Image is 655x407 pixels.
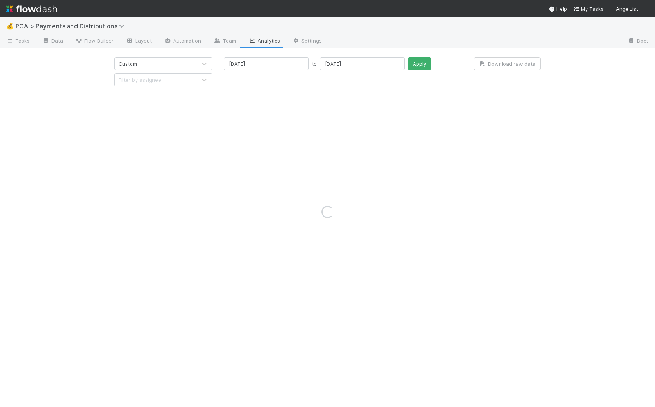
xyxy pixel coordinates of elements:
[573,6,604,12] span: My Tasks
[6,2,57,15] img: logo-inverted-e16ddd16eac7371096b0.svg
[549,5,567,13] div: Help
[616,6,638,12] span: AngelList
[641,5,649,13] img: avatar_5d1523cf-d377-42ee-9d1c-1d238f0f126b.png
[573,5,604,13] a: My Tasks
